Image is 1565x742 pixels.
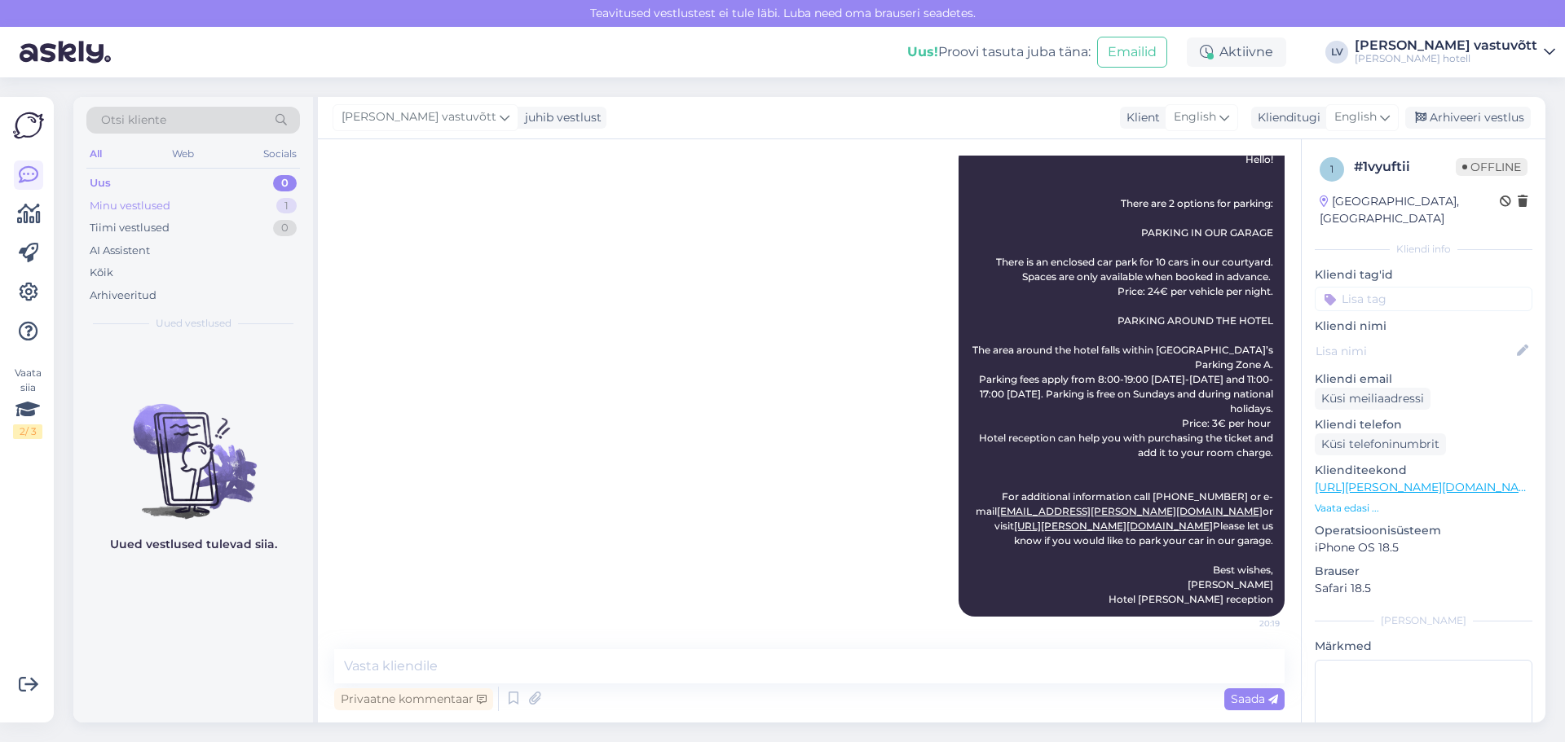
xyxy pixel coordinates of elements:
div: [GEOGRAPHIC_DATA], [GEOGRAPHIC_DATA] [1320,193,1500,227]
div: Privaatne kommentaar [334,688,493,710]
div: 1 [276,198,297,214]
a: [URL][PERSON_NAME][DOMAIN_NAME] [1014,520,1213,532]
div: [PERSON_NAME] vastuvõtt [1355,39,1537,52]
div: Web [169,143,197,165]
div: juhib vestlust [518,109,602,126]
div: Klienditugi [1251,109,1320,126]
div: Kliendi info [1315,242,1532,257]
span: Uued vestlused [156,316,231,331]
div: Klient [1120,109,1160,126]
p: Safari 18.5 [1315,580,1532,597]
img: Askly Logo [13,110,44,141]
div: Tiimi vestlused [90,220,170,236]
p: Klienditeekond [1315,462,1532,479]
div: Proovi tasuta juba täna: [907,42,1091,62]
div: Arhiveeri vestlus [1405,107,1531,129]
div: 2 / 3 [13,424,42,439]
div: [PERSON_NAME] [1315,613,1532,628]
p: Märkmed [1315,638,1532,655]
div: 0 [273,220,297,236]
input: Lisa nimi [1316,342,1514,360]
button: Emailid [1097,37,1167,68]
div: Küsi meiliaadressi [1315,388,1431,410]
span: 20:19 [1219,617,1280,630]
span: Offline [1456,158,1528,176]
div: 0 [273,175,297,191]
span: English [1174,108,1216,126]
div: LV [1325,41,1348,64]
span: Saada [1231,692,1278,706]
div: Aktiivne [1187,37,1286,67]
p: Kliendi email [1315,371,1532,388]
span: [PERSON_NAME] vastuvõtt [342,108,496,126]
p: Kliendi tag'id [1315,266,1532,283]
div: Kõik [90,265,113,281]
div: All [86,143,105,165]
p: Vaata edasi ... [1315,501,1532,516]
span: Hello! There are 2 options for parking: PARKING IN OUR GARAGE There is an enclosed car park for 1... [972,153,1276,605]
p: Uued vestlused tulevad siia. [110,536,277,553]
div: [PERSON_NAME] hotell [1355,52,1537,65]
span: Otsi kliente [101,112,166,129]
span: English [1334,108,1377,126]
p: iPhone OS 18.5 [1315,539,1532,556]
img: No chats [73,375,313,521]
div: Küsi telefoninumbrit [1315,433,1446,455]
a: [URL][PERSON_NAME][DOMAIN_NAME] [1315,480,1540,494]
a: [PERSON_NAME] vastuvõtt[PERSON_NAME] hotell [1355,39,1555,65]
p: Operatsioonisüsteem [1315,522,1532,539]
p: Kliendi telefon [1315,416,1532,433]
span: 1 [1330,163,1334,175]
p: Brauser [1315,563,1532,580]
a: [EMAIL_ADDRESS][PERSON_NAME][DOMAIN_NAME] [997,505,1263,517]
p: Kliendi nimi [1315,318,1532,335]
div: Minu vestlused [90,198,170,214]
b: Uus! [907,44,938,59]
div: Vaata siia [13,366,42,439]
div: Uus [90,175,111,191]
div: Socials [260,143,300,165]
div: # 1vyuftii [1354,157,1456,177]
div: Arhiveeritud [90,288,156,304]
div: AI Assistent [90,243,150,259]
input: Lisa tag [1315,287,1532,311]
